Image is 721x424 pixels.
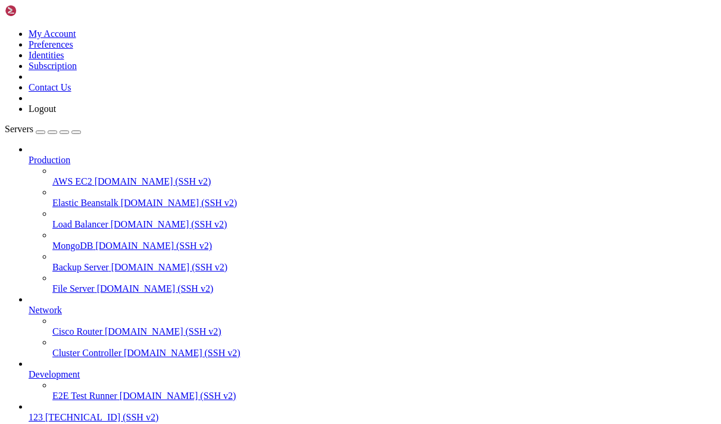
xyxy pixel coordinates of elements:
a: Identities [29,50,64,60]
a: Subscription [29,61,77,71]
span: Backup Server [52,262,109,272]
a: MongoDB [DOMAIN_NAME] (SSH v2) [52,241,716,251]
span: Production [29,155,70,165]
li: Production [29,144,716,294]
a: Development [29,369,716,380]
span: [DOMAIN_NAME] (SSH v2) [120,391,236,401]
span: [DOMAIN_NAME] (SSH v2) [111,219,227,229]
img: Shellngn [5,5,73,17]
li: Backup Server [DOMAIN_NAME] (SSH v2) [52,251,716,273]
li: 123 [TECHNICAL_ID] (SSH v2) [29,401,716,423]
a: My Account [29,29,76,39]
a: Preferences [29,39,73,49]
span: [DOMAIN_NAME] (SSH v2) [97,283,214,294]
a: 123 [TECHNICAL_ID] (SSH v2) [29,412,716,423]
a: File Server [DOMAIN_NAME] (SSH v2) [52,283,716,294]
a: Contact Us [29,82,71,92]
span: Load Balancer [52,219,108,229]
span: Elastic Beanstalk [52,198,118,208]
span: Development [29,369,80,379]
a: Backup Server [DOMAIN_NAME] (SSH v2) [52,262,716,273]
a: Cluster Controller [DOMAIN_NAME] (SSH v2) [52,348,716,358]
li: Network [29,294,716,358]
span: Network [29,305,62,315]
span: File Server [52,283,95,294]
span: AWS EC2 [52,176,92,186]
span: [DOMAIN_NAME] (SSH v2) [121,198,238,208]
li: E2E Test Runner [DOMAIN_NAME] (SSH v2) [52,380,716,401]
a: Production [29,155,716,166]
span: [DOMAIN_NAME] (SSH v2) [95,176,211,186]
li: Elastic Beanstalk [DOMAIN_NAME] (SSH v2) [52,187,716,208]
span: MongoDB [52,241,93,251]
a: E2E Test Runner [DOMAIN_NAME] (SSH v2) [52,391,716,401]
a: AWS EC2 [DOMAIN_NAME] (SSH v2) [52,176,716,187]
li: Cisco Router [DOMAIN_NAME] (SSH v2) [52,316,716,337]
li: Cluster Controller [DOMAIN_NAME] (SSH v2) [52,337,716,358]
span: 123 [29,412,43,422]
span: [DOMAIN_NAME] (SSH v2) [105,326,221,336]
a: Logout [29,104,56,114]
a: Cisco Router [DOMAIN_NAME] (SSH v2) [52,326,716,337]
li: Load Balancer [DOMAIN_NAME] (SSH v2) [52,208,716,230]
li: AWS EC2 [DOMAIN_NAME] (SSH v2) [52,166,716,187]
li: File Server [DOMAIN_NAME] (SSH v2) [52,273,716,294]
a: Load Balancer [DOMAIN_NAME] (SSH v2) [52,219,716,230]
a: Servers [5,124,81,134]
span: [TECHNICAL_ID] (SSH v2) [45,412,158,422]
span: E2E Test Runner [52,391,117,401]
li: Development [29,358,716,401]
span: Servers [5,124,33,134]
span: [DOMAIN_NAME] (SSH v2) [124,348,241,358]
span: Cluster Controller [52,348,121,358]
a: Network [29,305,716,316]
a: Elastic Beanstalk [DOMAIN_NAME] (SSH v2) [52,198,716,208]
span: [DOMAIN_NAME] (SSH v2) [95,241,212,251]
span: [DOMAIN_NAME] (SSH v2) [111,262,228,272]
span: Cisco Router [52,326,102,336]
li: MongoDB [DOMAIN_NAME] (SSH v2) [52,230,716,251]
